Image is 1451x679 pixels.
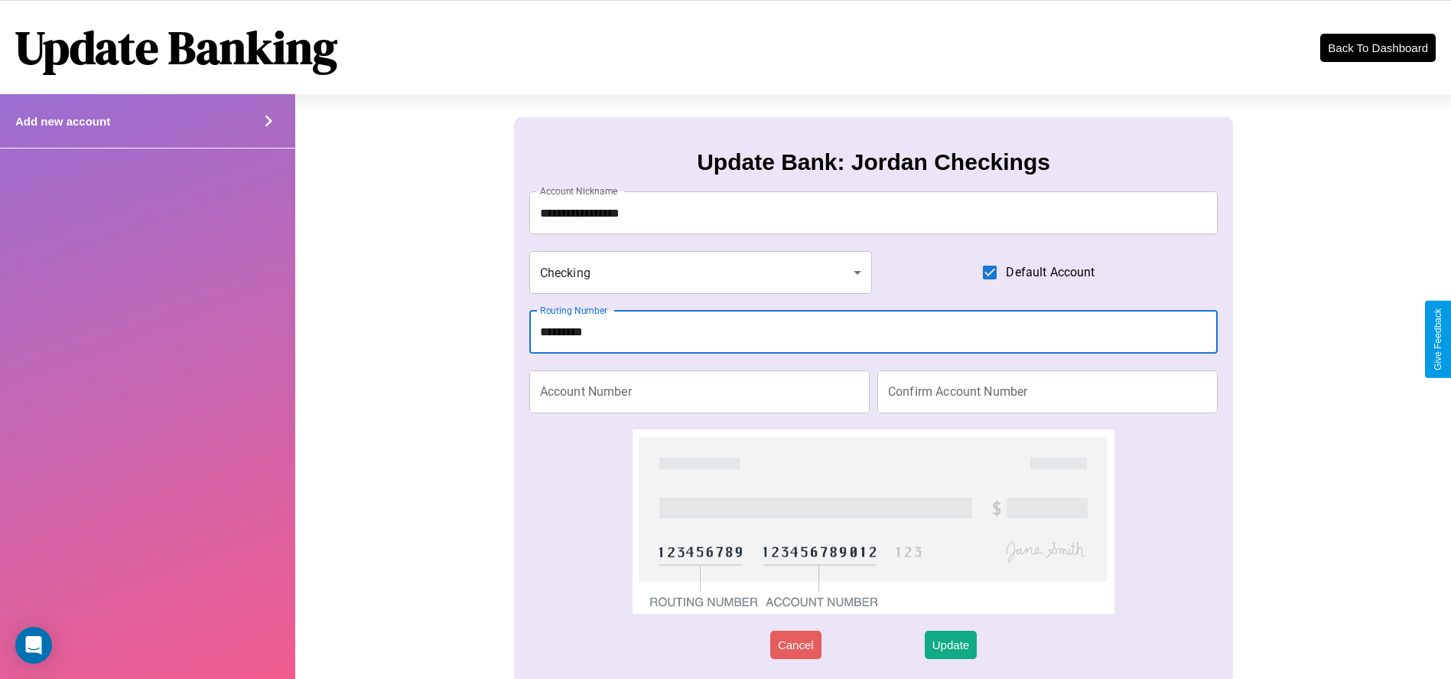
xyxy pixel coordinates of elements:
label: Routing Number [540,304,607,317]
h3: Update Bank: Jordan Checkings [697,149,1050,175]
img: check [633,429,1115,614]
label: Account Nickname [540,184,618,197]
h1: Update Banking [15,16,337,79]
div: Checking [529,251,872,294]
button: Update [925,631,977,659]
button: Back To Dashboard [1320,34,1436,62]
div: Give Feedback [1433,308,1443,371]
button: Cancel [770,631,821,659]
span: Default Account [1006,263,1095,282]
h4: Add new account [15,115,110,128]
div: Open Intercom Messenger [15,627,52,664]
